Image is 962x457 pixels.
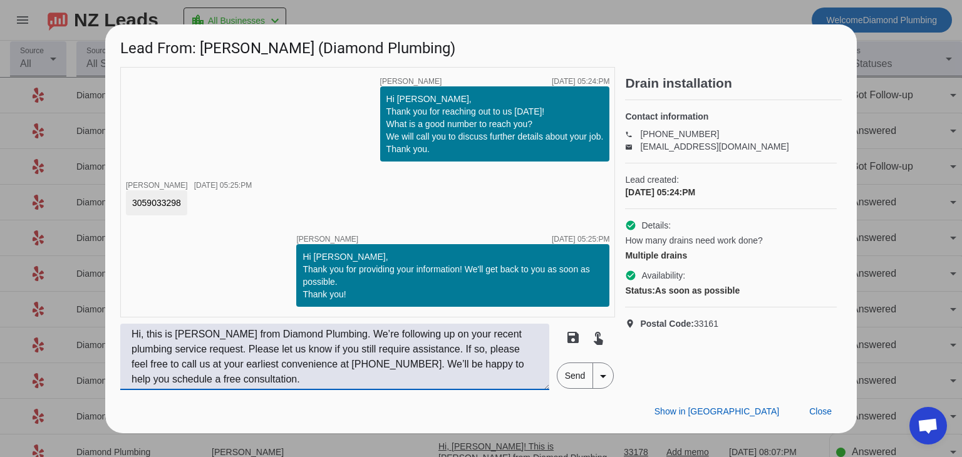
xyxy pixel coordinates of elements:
span: Lead created: [625,173,837,186]
strong: Postal Code: [640,319,694,329]
span: Availability: [641,269,685,282]
span: How many drains need work done? [625,234,762,247]
span: [PERSON_NAME] [380,78,442,85]
div: [DATE] 05:24:PM [625,186,837,198]
button: Close [799,401,842,423]
span: Send [557,363,593,388]
a: [PHONE_NUMBER] [640,129,719,139]
mat-icon: touch_app [591,330,606,345]
div: [DATE] 05:25:PM [552,235,609,243]
h4: Contact information [625,110,837,123]
strong: Status: [625,285,654,295]
mat-icon: arrow_drop_down [596,369,611,384]
div: Hi [PERSON_NAME], Thank you for reaching out to us [DATE]! What is a good number to reach you? We... [386,93,604,155]
span: Details: [641,219,671,232]
span: [PERSON_NAME] [296,235,358,243]
span: [PERSON_NAME] [126,181,188,190]
div: 3059033298 [132,197,181,209]
div: [DATE] 05:25:PM [194,182,252,189]
span: 33161 [640,317,718,330]
div: Multiple drains [625,249,837,262]
h1: Lead From: [PERSON_NAME] (Diamond Plumbing) [105,24,857,66]
div: [DATE] 05:24:PM [552,78,609,85]
a: [EMAIL_ADDRESS][DOMAIN_NAME] [640,141,789,151]
span: Close [809,406,832,416]
div: As soon as possible [625,284,837,297]
div: Open chat [909,407,947,444]
mat-icon: email [625,143,640,150]
button: Show in [GEOGRAPHIC_DATA] [644,401,789,423]
div: Hi [PERSON_NAME], Thank you for providing your information! We'll get back to you as soon as poss... [303,250,603,300]
mat-icon: location_on [625,319,640,329]
span: Show in [GEOGRAPHIC_DATA] [654,406,779,416]
mat-icon: check_circle [625,220,636,231]
mat-icon: check_circle [625,270,636,281]
mat-icon: phone [625,131,640,137]
mat-icon: save [566,330,581,345]
h2: Drain installation [625,77,842,90]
